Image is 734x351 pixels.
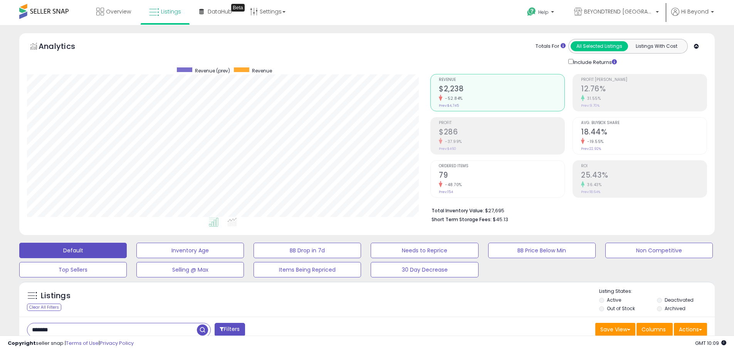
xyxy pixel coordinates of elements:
[581,190,600,194] small: Prev: 18.64%
[581,84,707,95] h2: 12.76%
[252,67,272,74] span: Revenue
[581,164,707,168] span: ROI
[665,297,694,303] label: Deactivated
[538,9,549,15] span: Help
[674,323,707,336] button: Actions
[607,305,635,312] label: Out of Stock
[439,121,564,125] span: Profit
[195,67,230,74] span: Revenue (prev)
[100,339,134,347] a: Privacy Policy
[584,8,653,15] span: BEYONDTREND [GEOGRAPHIC_DATA]
[442,182,462,188] small: -48.70%
[581,78,707,82] span: Profit [PERSON_NAME]
[106,8,131,15] span: Overview
[432,207,484,214] b: Total Inventory Value:
[39,41,90,54] h5: Analytics
[371,243,478,258] button: Needs to Reprice
[637,323,673,336] button: Columns
[254,262,361,277] button: Items Being Repriced
[19,243,127,258] button: Default
[439,146,456,151] small: Prev: $460
[27,304,61,311] div: Clear All Filters
[642,326,666,333] span: Columns
[521,1,562,25] a: Help
[585,182,601,188] small: 36.43%
[442,139,462,144] small: -37.99%
[671,8,714,25] a: Hi Beyond
[439,171,564,181] h2: 79
[581,121,707,125] span: Avg. Buybox Share
[231,4,245,12] div: Tooltip anchor
[371,262,478,277] button: 30 Day Decrease
[595,323,635,336] button: Save View
[581,128,707,138] h2: 18.44%
[254,243,361,258] button: BB Drop in 7d
[439,78,564,82] span: Revenue
[19,262,127,277] button: Top Sellers
[695,339,726,347] span: 2025-09-15 10:09 GMT
[493,216,508,223] span: $45.13
[581,103,600,108] small: Prev: 9.70%
[439,164,564,168] span: Ordered Items
[136,243,244,258] button: Inventory Age
[665,305,685,312] label: Archived
[571,41,628,51] button: All Selected Listings
[681,8,709,15] span: Hi Beyond
[585,96,601,101] small: 31.55%
[527,7,536,17] i: Get Help
[41,291,71,301] h5: Listings
[563,57,626,66] div: Include Returns
[599,288,715,295] p: Listing States:
[628,41,685,51] button: Listings With Cost
[136,262,244,277] button: Selling @ Max
[607,297,621,303] label: Active
[432,205,701,215] li: $27,695
[66,339,99,347] a: Terms of Use
[215,323,245,336] button: Filters
[585,139,604,144] small: -19.55%
[439,103,459,108] small: Prev: $4,745
[8,339,36,347] strong: Copyright
[605,243,713,258] button: Non Competitive
[488,243,596,258] button: BB Price Below Min
[439,128,564,138] h2: $286
[439,190,453,194] small: Prev: 154
[439,84,564,95] h2: $2,238
[581,171,707,181] h2: 25.43%
[8,340,134,347] div: seller snap | |
[442,96,463,101] small: -52.84%
[536,43,566,50] div: Totals For
[208,8,232,15] span: DataHub
[432,216,492,223] b: Short Term Storage Fees:
[161,8,181,15] span: Listings
[581,146,601,151] small: Prev: 22.92%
